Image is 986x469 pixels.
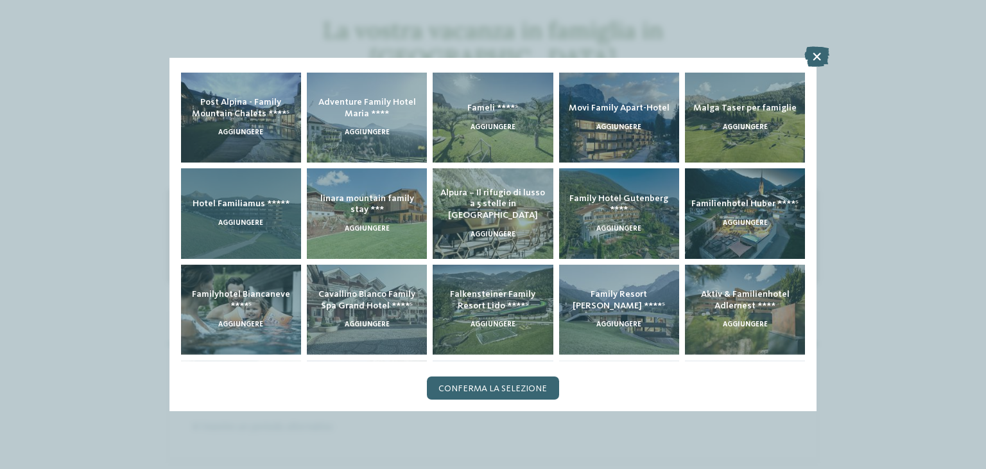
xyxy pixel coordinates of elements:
[596,124,641,131] span: aggiungere
[723,321,768,328] span: aggiungere
[218,321,263,328] span: aggiungere
[596,321,641,328] span: aggiungere
[596,226,641,233] span: aggiungere
[471,124,515,131] span: aggiungere
[438,384,547,393] span: Conferma la selezione
[471,231,515,238] span: aggiungere
[345,321,390,328] span: aggiungere
[573,290,665,310] span: Family Resort [PERSON_NAME] ****ˢ
[218,220,263,227] span: aggiungere
[192,290,290,310] span: Familyhotel Biancaneve ****ˢ
[192,98,290,118] span: Post Alpina - Family Mountain Chalets ****ˢ
[320,194,414,214] span: linara mountain family stay ***
[569,103,670,112] span: Movi Family Apart-Hotel
[218,129,263,136] span: aggiungere
[440,188,545,220] span: Alpura – Il rifugio di lusso a 5 stelle in [GEOGRAPHIC_DATA]
[691,199,799,208] span: Familienhotel Huber ****ˢ
[318,98,416,118] span: Adventure Family Hotel Maria ****
[693,103,797,112] span: Malga Taser per famiglie
[723,124,768,131] span: aggiungere
[723,220,768,227] span: aggiungere
[345,129,390,136] span: aggiungere
[569,194,668,214] span: Family Hotel Gutenberg ****
[318,290,415,310] span: Cavallino Bianco Family Spa Grand Hotel ****ˢ
[471,321,515,328] span: aggiungere
[450,290,535,310] span: Falkensteiner Family Resort Lido ****ˢ
[701,290,790,310] span: Aktiv & Familienhotel Adlernest ****
[345,226,390,233] span: aggiungere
